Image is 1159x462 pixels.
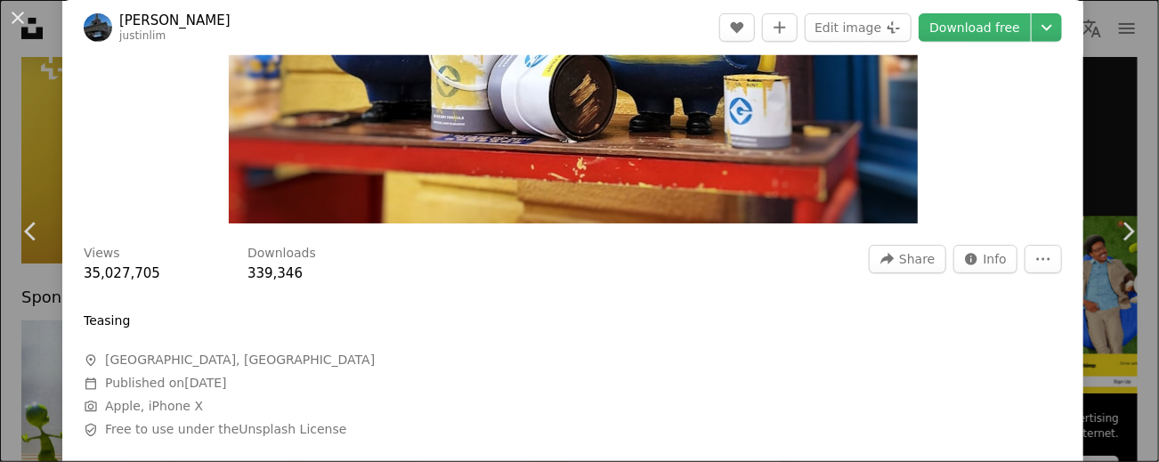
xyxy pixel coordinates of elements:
[247,245,316,263] h3: Downloads
[805,13,912,42] button: Edit image
[762,13,798,42] button: Add to Collection
[105,352,375,369] span: [GEOGRAPHIC_DATA], [GEOGRAPHIC_DATA]
[105,421,347,439] span: Free to use under the
[719,13,755,42] button: Like
[953,245,1018,273] button: Stats about this image
[239,422,346,436] a: Unsplash License
[84,265,160,281] span: 35,027,705
[899,246,935,272] span: Share
[119,29,166,42] a: justinlim
[1025,245,1062,273] button: More Actions
[919,13,1031,42] a: Download free
[84,245,120,263] h3: Views
[119,12,231,29] a: [PERSON_NAME]
[105,376,227,390] span: Published on
[105,398,203,416] button: Apple, iPhone X
[869,245,945,273] button: Share this image
[184,376,226,390] time: January 4, 2018 at 10:17:28 AM GMT+5:30
[84,13,112,42] img: Go to Justin Lim's profile
[84,312,130,330] p: Teasing
[247,265,303,281] span: 339,346
[984,246,1008,272] span: Info
[1032,13,1062,42] button: Choose download size
[1097,146,1159,317] a: Next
